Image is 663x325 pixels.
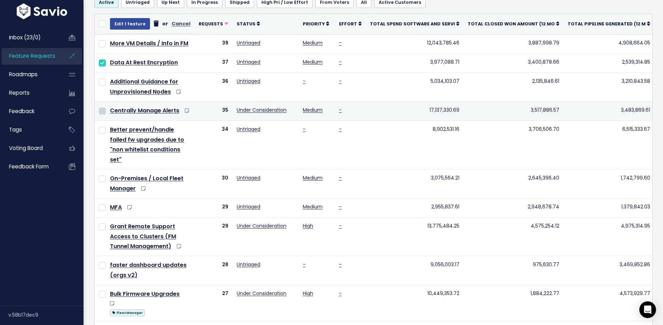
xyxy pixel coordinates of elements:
a: Untriaged [237,203,260,210]
a: MFA [110,203,122,211]
a: More VM Details / Info in FM [110,39,188,47]
td: 2,955,837.61 [366,198,464,217]
span: Roadmaps [9,71,38,78]
span: Tags [9,126,22,133]
a: Total Pipeline Generated (12 M [568,20,650,27]
td: 27 [195,285,232,321]
a: - [303,126,306,133]
a: - [339,261,342,268]
th: or [106,14,195,34]
a: faster dashboard updates (orgs v2) [110,261,187,279]
a: Fleet Manager [110,308,145,317]
td: 2,135,846.61 [464,73,563,102]
a: Requests [199,20,228,27]
td: 29 [195,198,232,217]
td: 1,742,799.60 [563,169,654,198]
a: Additional Guidance for Unprovisioned Nodes [110,78,178,96]
a: - [303,78,306,85]
span: Feedback [9,108,34,115]
a: Untriaged [237,78,260,85]
a: Status [237,20,260,27]
td: 3,517,886.57 [464,101,563,120]
span: Priority [303,21,325,27]
span: Status [237,21,255,27]
a: Untriaged [237,174,260,181]
a: Under Consideration [237,290,286,297]
a: Total Spend Software and Servi [370,20,459,27]
td: 2,539,314.85 [563,53,654,72]
a: High [303,290,313,297]
td: 30 [195,169,232,198]
td: 17,137,330.69 [366,101,464,120]
td: 3,706,506.70 [464,120,563,169]
td: 8,902,531.16 [366,120,464,169]
a: - [339,222,342,229]
a: Priority [303,20,329,27]
td: 3,210,843.58 [563,73,654,102]
a: Untriaged [237,39,260,46]
span: Inbox (23/0) [9,34,41,41]
a: Effort [339,20,362,27]
td: 4,573,929.77 [563,285,654,321]
td: 39 [195,34,232,53]
a: Voting Board [2,140,58,156]
a: - [339,126,342,133]
img: logo-white.9d6f32f41409.svg [15,3,69,19]
a: Total Closed Won Amount (12 mo [468,20,559,27]
td: 3,977,088.71 [366,53,464,72]
a: Medium [303,203,323,210]
a: - [339,203,342,210]
a: Bulk Firmware Upgrades [110,290,180,298]
td: 28 [195,256,232,285]
a: - [339,174,342,181]
a: Medium [303,58,323,65]
a: Medium [303,39,323,46]
a: Feedback [2,103,58,119]
td: 13,775,484.25 [366,217,464,256]
td: 2,948,678.74 [464,198,563,217]
td: 4,575,254.12 [464,217,563,256]
a: Centrally Manage Alerts [110,106,179,114]
a: On-Premises / Local Fleet Manager [110,174,183,192]
a: Untriaged [237,126,260,133]
span: Reports [9,89,30,96]
td: 3,075,564.21 [366,169,464,198]
a: Untriaged [237,261,260,268]
a: Tags [2,122,58,138]
td: 36 [195,73,232,102]
a: - [339,78,342,85]
a: Medium [303,174,323,181]
a: - [339,58,342,65]
a: High [303,222,313,229]
a: Reports [2,85,58,101]
a: Better prevent/handle failed fw upgrades due to "non whitelist conditions set" [110,126,184,164]
td: 12,043,785.46 [366,34,464,53]
a: Cancel [172,19,190,28]
a: Data At Rest Encryption [110,58,178,66]
span: Voting Board [9,144,43,152]
td: 3,400,878.66 [464,53,563,72]
button: Edit 1 feature [110,18,150,29]
a: Inbox (23/0) [2,30,58,46]
td: 10,449,353.72 [366,285,464,321]
td: 3,469,852.86 [563,256,654,285]
td: 1,379,842.03 [563,198,654,217]
a: - [339,106,342,113]
td: 3,887,998.79 [464,34,563,53]
a: Feature Requests [2,48,58,64]
span: Total Closed Won Amount (12 mo [468,21,555,27]
span: Fleet Manager [110,309,145,316]
td: 6,515,333.67 [563,120,654,169]
a: Under Consideration [237,106,286,113]
td: 37 [195,53,232,72]
a: Untriaged [237,58,260,65]
td: 3,483,869.61 [563,101,654,120]
a: - [339,39,342,46]
td: 34 [195,120,232,169]
a: - [339,290,342,297]
a: - [303,261,306,268]
td: 975,630.77 [464,256,563,285]
td: 9,056,003.17 [366,256,464,285]
a: Grant Remote Support Access to Clusters (FM Tunnel Management) [110,222,176,251]
td: 1,884,222.77 [464,285,563,321]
